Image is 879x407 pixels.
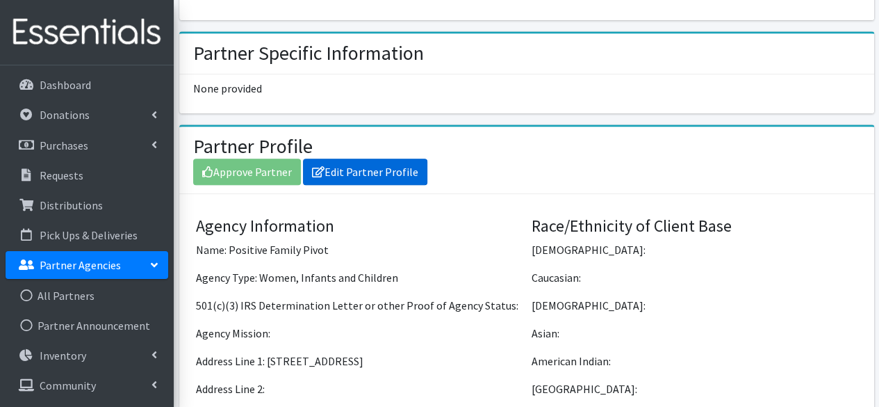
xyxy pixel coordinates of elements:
h4: Race/Ethnicity of Client Base [532,216,857,237]
p: Distributions [40,198,103,212]
p: None provided [193,80,860,97]
a: All Partners [6,282,168,310]
p: Pick Ups & Deliveries [40,228,138,242]
p: Donations [40,108,90,122]
p: Purchases [40,138,88,152]
h2: Partner Profile [193,135,313,159]
h2: Partner Specific Information [193,42,424,65]
p: Community [40,378,96,392]
p: [DEMOGRAPHIC_DATA]: [532,241,857,258]
a: Donations [6,101,168,129]
a: Inventory [6,342,168,369]
p: Partner Agencies [40,258,121,272]
p: Dashboard [40,78,91,92]
p: [DEMOGRAPHIC_DATA]: [532,297,857,314]
p: [GEOGRAPHIC_DATA]: [532,381,857,397]
p: Address Line 2: [196,381,521,397]
p: Agency Mission: [196,325,521,342]
p: 501(c)(3) IRS Determination Letter or other Proof of Agency Status: [196,297,521,314]
p: American Indian: [532,353,857,369]
a: Dashboard [6,71,168,99]
a: Partner Agencies [6,251,168,279]
a: Distributions [6,191,168,219]
p: Agency Type: Women, Infants and Children [196,269,521,286]
p: Address Line 1: [STREET_ADDRESS] [196,353,521,369]
a: Purchases [6,131,168,159]
p: Asian: [532,325,857,342]
p: Caucasian: [532,269,857,286]
p: Inventory [40,349,86,362]
a: Community [6,372,168,399]
a: Edit Partner Profile [303,159,427,185]
img: HumanEssentials [6,9,168,56]
a: Requests [6,161,168,189]
p: Requests [40,168,83,182]
a: Partner Announcement [6,312,168,340]
p: Name: Positive Family Pivot [196,241,521,258]
a: Pick Ups & Deliveries [6,221,168,249]
h4: Agency Information [196,216,521,237]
